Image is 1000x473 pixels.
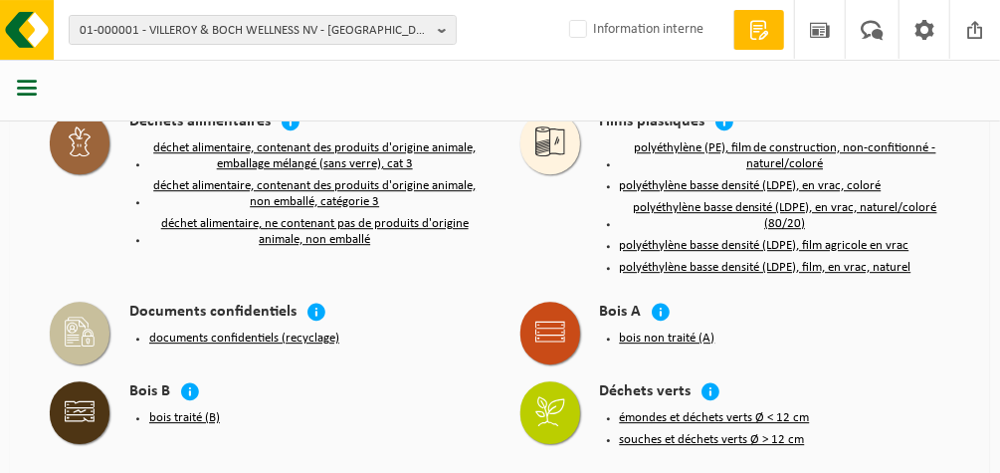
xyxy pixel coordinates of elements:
[600,112,705,134] h4: Films plastiques
[620,260,911,276] button: polyéthylène basse densité (LDPE), film, en vrac, naturel
[620,178,882,194] button: polyéthylène basse densité (LDPE), en vrac, coloré
[149,410,220,426] button: bois traité (B)
[80,16,430,46] span: 01-000001 - VILLEROY & BOCH WELLNESS NV - [GEOGRAPHIC_DATA]
[149,140,481,172] button: déchet alimentaire, contenant des produits d'origine animale, emballage mélangé (sans verre), cat 3
[620,410,810,426] button: émondes et déchets verts Ø < 12 cm
[149,178,481,210] button: déchet alimentaire, contenant des produits d'origine animale, non emballé, catégorie 3
[565,15,703,45] label: Information interne
[129,112,271,134] h4: Déchets alimentaires
[600,302,642,325] h4: Bois A
[69,15,457,45] button: 01-000001 - VILLEROY & BOCH WELLNESS NV - [GEOGRAPHIC_DATA]
[620,432,805,448] button: souches et déchets verts Ø > 12 cm
[620,140,951,172] button: polyéthylène (PE), film de construction, non-confitionné - naturel/coloré
[620,200,951,232] button: polyéthylène basse densité (LDPE), en vrac, naturel/coloré (80/20)
[129,381,170,404] h4: Bois B
[149,216,481,248] button: déchet alimentaire, ne contenant pas de produits d'origine animale, non emballé
[620,238,909,254] button: polyéthylène basse densité (LDPE), film agricole en vrac
[600,381,692,404] h4: Déchets verts
[620,331,715,347] button: bois non traité (A)
[129,302,297,325] h4: Documents confidentiels
[149,331,339,347] button: documents confidentiels (recyclage)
